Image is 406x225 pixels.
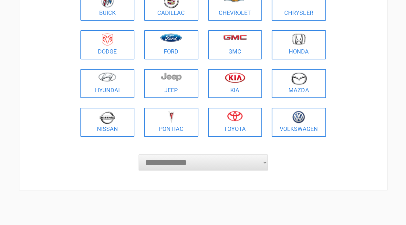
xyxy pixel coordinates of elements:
img: dodge [102,34,113,46]
a: Pontiac [144,108,198,137]
a: Volkswagen [272,108,326,137]
img: gmc [223,34,247,40]
img: ford [160,34,182,42]
img: toyota [227,111,243,121]
a: Jeep [144,69,198,98]
img: hyundai [98,72,116,82]
img: honda [292,34,306,45]
img: pontiac [168,111,174,123]
a: Dodge [80,30,135,59]
a: GMC [208,30,262,59]
img: nissan [99,111,115,124]
a: Honda [272,30,326,59]
img: volkswagen [292,111,305,123]
img: jeep [161,72,182,81]
a: Kia [208,69,262,98]
img: kia [225,72,245,83]
a: Nissan [80,108,135,137]
a: Toyota [208,108,262,137]
a: Ford [144,30,198,59]
a: Mazda [272,69,326,98]
a: Hyundai [80,69,135,98]
img: mazda [291,72,307,85]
